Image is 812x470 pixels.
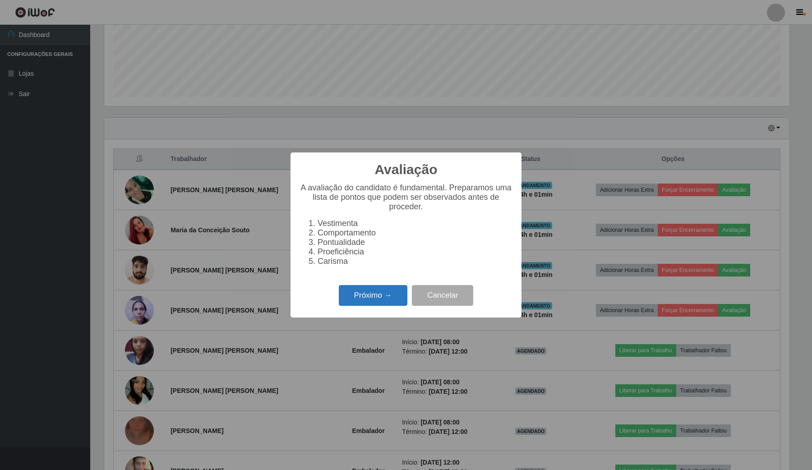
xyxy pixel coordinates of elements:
h2: Avaliação [375,161,438,178]
li: Pontualidade [318,238,512,247]
p: A avaliação do candidato é fundamental. Preparamos uma lista de pontos que podem ser observados a... [300,183,512,212]
button: Próximo → [339,285,407,306]
li: Comportamento [318,228,512,238]
li: Vestimenta [318,219,512,228]
li: Proeficiência [318,247,512,257]
li: Carisma [318,257,512,266]
button: Cancelar [412,285,473,306]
